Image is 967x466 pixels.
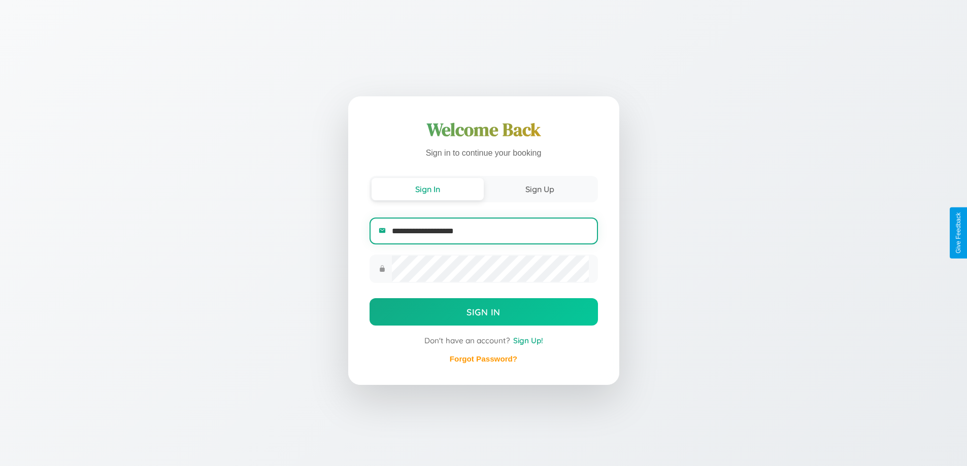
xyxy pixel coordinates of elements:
button: Sign In [372,178,484,200]
button: Sign In [370,298,598,326]
a: Forgot Password? [450,354,517,363]
div: Give Feedback [955,212,962,254]
p: Sign in to continue your booking [370,146,598,161]
span: Sign Up! [513,336,543,345]
button: Sign Up [484,178,596,200]
div: Don't have an account? [370,336,598,345]
h1: Welcome Back [370,118,598,142]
